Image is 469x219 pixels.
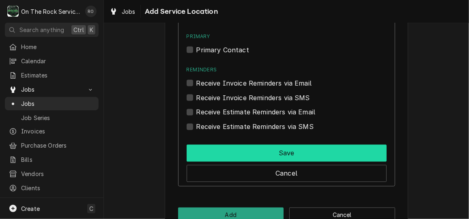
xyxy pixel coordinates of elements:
[196,93,310,103] label: Receive Invoice Reminders via SMS
[187,33,387,55] div: Primary
[196,107,316,117] label: Receive Estimate Reminders via Email
[21,57,95,65] span: Calendar
[5,54,99,68] a: Calendar
[5,195,99,209] a: Go to Pricebook
[21,43,95,51] span: Home
[21,127,95,135] span: Invoices
[21,99,95,108] span: Jobs
[21,7,81,16] div: On The Rock Services
[196,122,314,132] label: Receive Estimate Reminders via SMS
[187,162,387,182] div: Button Group Row
[196,78,312,88] label: Receive Invoice Reminders via Email
[187,142,387,182] div: Button Group
[5,69,99,82] a: Estimates
[5,167,99,180] a: Vendors
[196,45,249,55] label: Primary Contact
[5,83,99,96] a: Go to Jobs
[5,139,99,152] a: Purchase Orders
[19,26,64,34] span: Search anything
[5,23,99,37] button: Search anythingCtrlK
[187,145,387,162] button: Save
[21,184,95,192] span: Clients
[90,26,93,34] span: K
[106,5,139,18] a: Jobs
[187,142,387,162] div: Button Group Row
[21,205,40,212] span: Create
[187,33,387,40] label: Primary
[21,85,82,94] span: Jobs
[21,114,95,122] span: Job Series
[5,97,99,110] a: Jobs
[187,165,387,182] button: Cancel
[122,7,136,16] span: Jobs
[187,66,387,73] label: Reminders
[5,125,99,138] a: Invoices
[7,6,19,17] div: O
[5,111,99,125] a: Job Series
[187,66,387,88] div: Reminders
[7,6,19,17] div: On The Rock Services's Avatar
[89,204,93,213] span: C
[73,26,84,34] span: Ctrl
[5,40,99,54] a: Home
[85,6,97,17] div: RO
[142,6,218,17] span: Add Service Location
[21,170,95,178] span: Vendors
[85,6,97,17] div: Rich Ortega's Avatar
[21,71,95,79] span: Estimates
[5,181,99,195] a: Clients
[5,153,99,166] a: Bills
[21,141,95,150] span: Purchase Orders
[21,155,95,164] span: Bills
